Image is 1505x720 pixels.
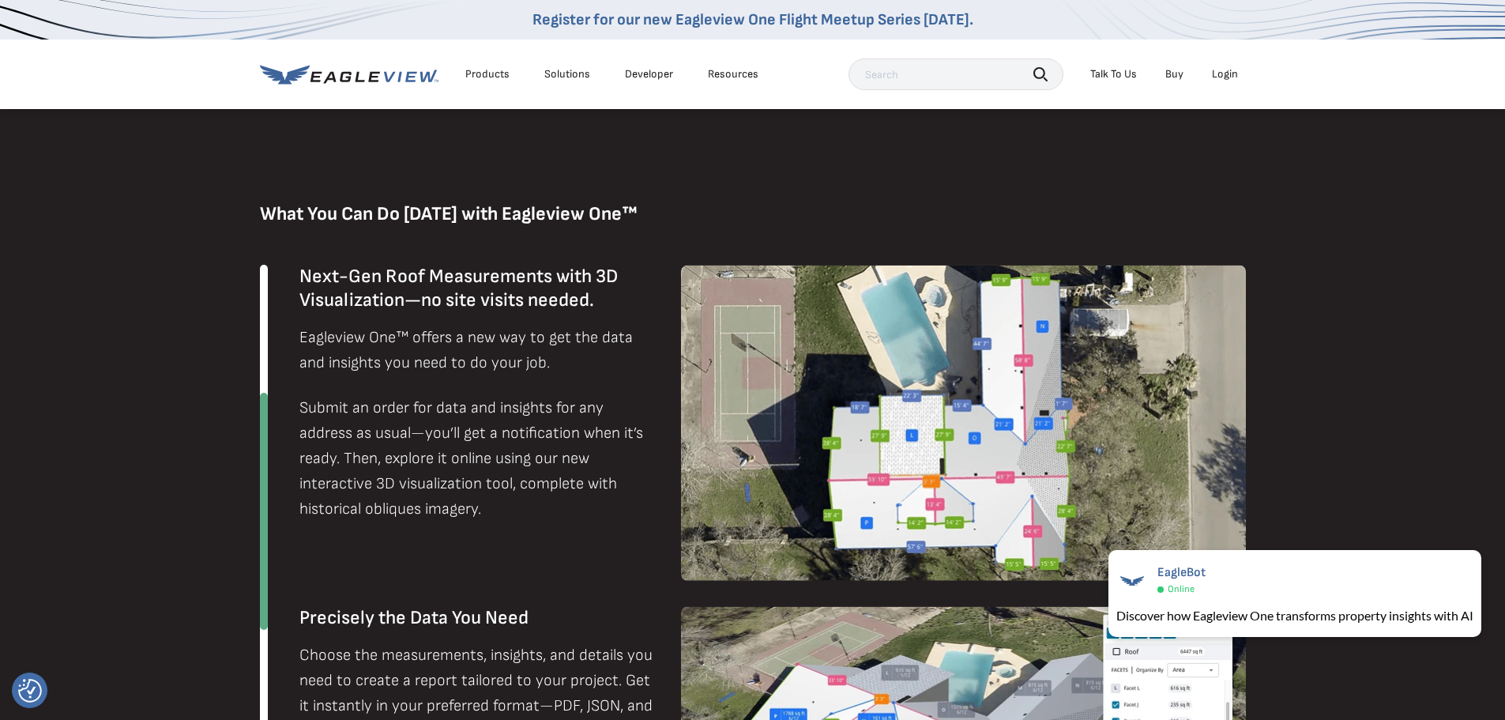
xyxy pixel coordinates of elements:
[1165,67,1183,81] a: Buy
[1168,583,1195,595] span: Online
[260,202,1246,227] h3: What You Can Do [DATE] with Eagleview One™
[1116,565,1148,597] img: EagleBot
[708,67,758,81] div: Resources
[299,395,656,522] p: Submit an order for data and insights for any address as usual—you’ll get a notification when it’...
[465,67,510,81] div: Products
[1090,67,1137,81] div: Talk To Us
[1116,606,1473,625] div: Discover how Eagleview One transforms property insights with AI
[18,679,42,703] img: Revisit consent button
[299,325,656,375] p: Eagleview One™ offers a new way to get the data and insights you need to do your job.
[1212,67,1238,81] div: Login
[848,58,1063,90] input: Search
[18,679,42,703] button: Consent Preferences
[299,606,656,630] h4: Precisely the Data You Need
[625,67,673,81] a: Developer
[544,67,590,81] div: Solutions
[299,265,656,312] h4: Next-Gen Roof Measurements with 3D Visualization—no site visits needed.
[532,10,973,29] a: Register for our new Eagleview One Flight Meetup Series [DATE].
[1157,565,1206,580] span: EagleBot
